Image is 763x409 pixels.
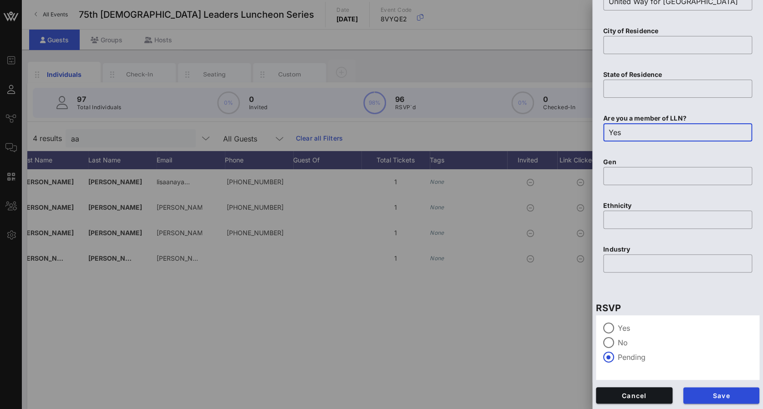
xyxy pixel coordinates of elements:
p: State of Residence [603,70,752,80]
p: Industry [603,244,752,254]
label: Pending [618,353,752,362]
button: Cancel [596,387,672,404]
label: No [618,338,752,347]
button: Save [683,387,760,404]
span: Cancel [603,392,665,399]
span: Save [691,392,753,399]
label: Yes [618,323,752,333]
p: City of Residence [603,26,752,36]
p: Ethnicity [603,201,752,211]
p: Are you a member of LLN? [603,113,752,123]
p: RSVP [596,301,759,315]
p: Gen [603,157,752,167]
